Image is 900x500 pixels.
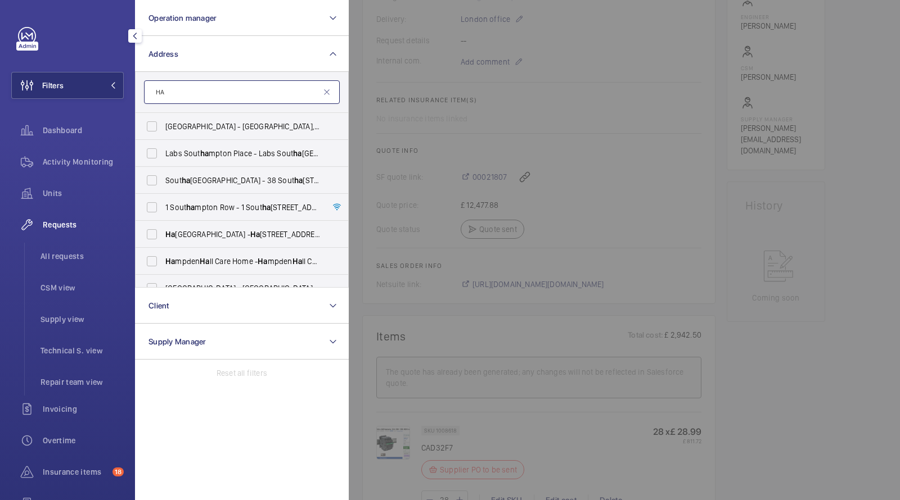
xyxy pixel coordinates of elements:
[11,72,124,99] button: Filters
[40,376,124,388] span: Repair team view
[112,467,124,476] span: 18
[43,466,108,478] span: Insurance items
[43,125,124,136] span: Dashboard
[40,313,124,325] span: Supply view
[40,251,124,262] span: All requests
[40,345,124,356] span: Technical S. view
[43,403,124,415] span: Invoicing
[43,219,124,230] span: Requests
[43,435,124,446] span: Overtime
[40,282,124,293] span: CSM view
[42,80,64,91] span: Filters
[43,188,124,199] span: Units
[43,156,124,167] span: Activity Monitoring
